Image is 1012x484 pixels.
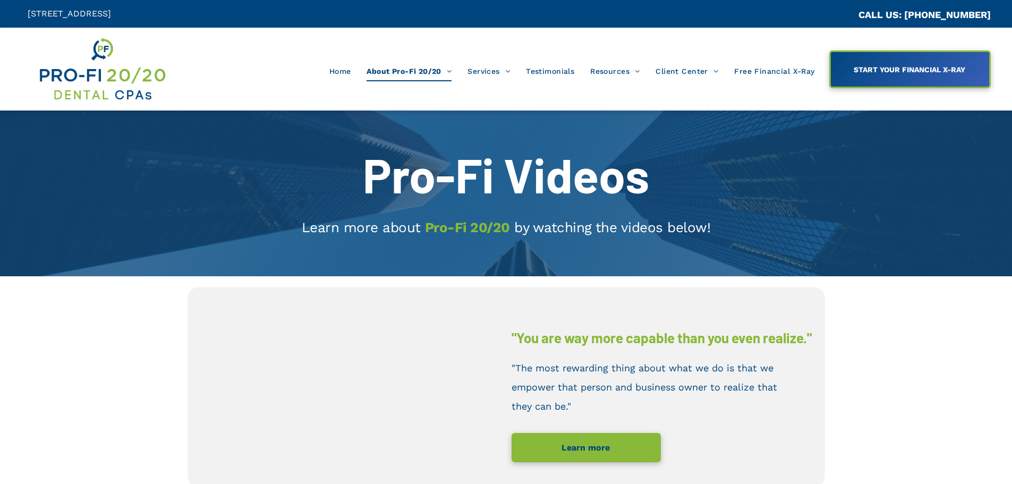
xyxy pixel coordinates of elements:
[648,61,726,81] a: Client Center
[359,61,460,81] a: About Pro-Fi 20/20
[321,61,359,81] a: Home
[858,9,991,20] a: CALL US: [PHONE_NUMBER]
[726,61,822,81] a: Free Financial X-Ray
[512,329,812,346] strong: "You are way more capable than you even realize."
[302,219,421,235] span: Learn more about
[363,146,649,203] span: Pro-Fi Videos
[582,61,648,81] a: Resources
[518,61,582,81] a: Testimonials
[512,362,777,412] span: "The most rewarding thing about what we do is that we empower that person and business owner to r...
[512,433,661,462] a: Learn more
[28,9,111,19] span: [STREET_ADDRESS]
[514,219,710,235] span: by watching the videos below!
[38,36,166,103] img: Get Dental CPA Consulting, Bookkeeping, & Bank Loans
[850,60,969,79] span: START YOUR FINANCIAL X-RAY
[813,10,858,20] span: CA::CALLC
[425,219,510,235] strong: Pro-Fi 20/20
[558,437,614,458] span: Learn more
[829,50,991,88] a: START YOUR FINANCIAL X-RAY
[460,61,518,81] a: Services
